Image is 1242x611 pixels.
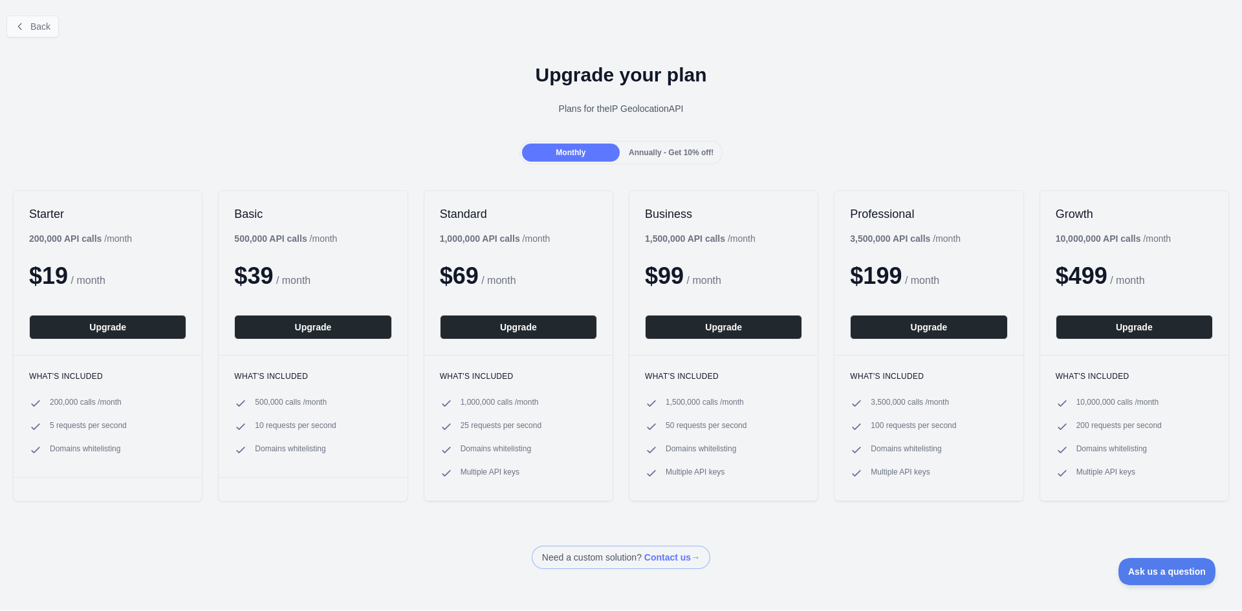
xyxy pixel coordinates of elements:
[481,275,516,286] span: / month
[850,263,902,289] span: $ 199
[1118,558,1216,585] iframe: Toggle Customer Support
[645,263,684,289] span: $ 99
[645,315,802,339] button: Upgrade
[687,275,721,286] span: / month
[850,315,1007,339] button: Upgrade
[440,315,597,339] button: Upgrade
[905,275,939,286] span: / month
